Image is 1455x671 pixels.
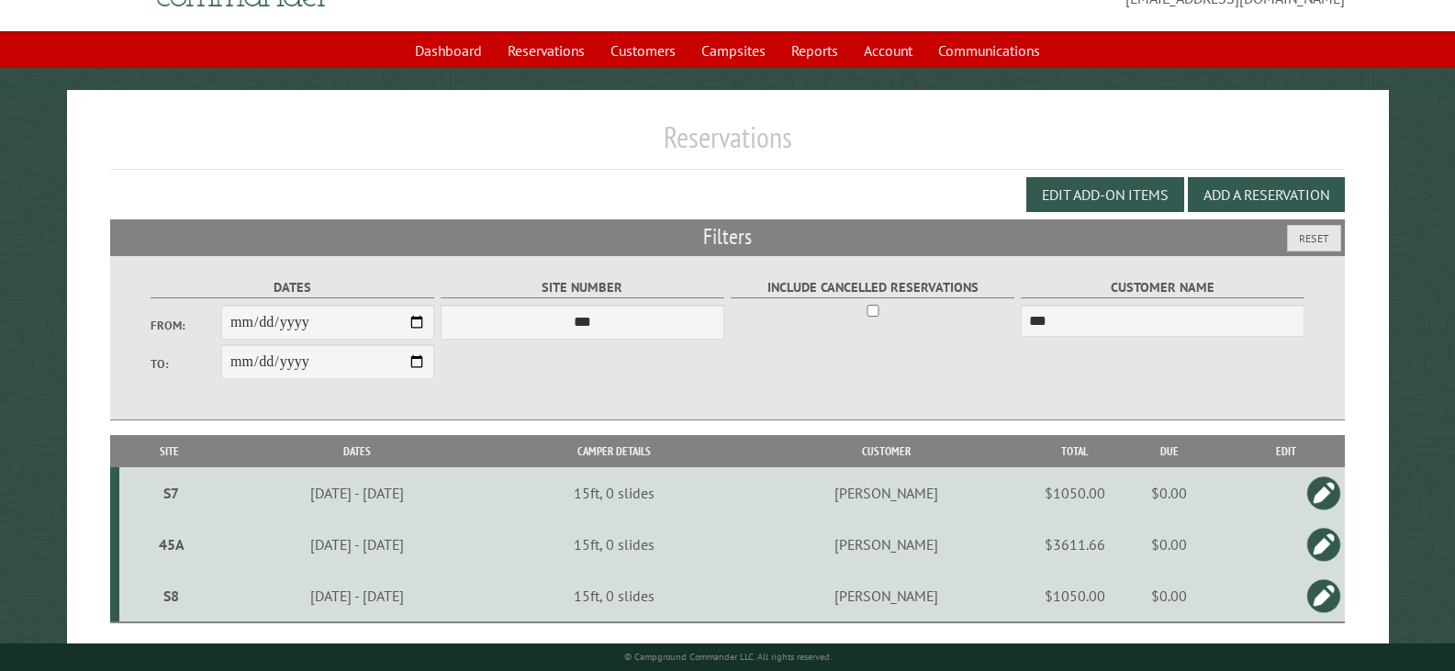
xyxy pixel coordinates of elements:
[151,355,221,373] label: To:
[497,33,596,68] a: Reservations
[1226,435,1345,467] th: Edit
[1112,519,1227,570] td: $0.00
[127,535,216,554] div: 45A
[734,570,1038,622] td: [PERSON_NAME]
[119,435,219,467] th: Site
[495,435,734,467] th: Camper Details
[110,219,1345,254] h2: Filters
[404,33,493,68] a: Dashboard
[495,570,734,622] td: 15ft, 0 slides
[1287,225,1341,252] button: Reset
[1038,467,1112,519] td: $1050.00
[1038,519,1112,570] td: $3611.66
[853,33,923,68] a: Account
[599,33,687,68] a: Customers
[441,277,725,298] label: Site Number
[1112,435,1227,467] th: Due
[734,467,1038,519] td: [PERSON_NAME]
[127,484,216,502] div: S7
[1112,570,1227,622] td: $0.00
[495,467,734,519] td: 15ft, 0 slides
[734,519,1038,570] td: [PERSON_NAME]
[1038,570,1112,622] td: $1050.00
[927,33,1051,68] a: Communications
[110,119,1345,170] h1: Reservations
[219,435,495,467] th: Dates
[1112,467,1227,519] td: $0.00
[495,519,734,570] td: 15ft, 0 slides
[222,484,492,502] div: [DATE] - [DATE]
[151,277,435,298] label: Dates
[1021,277,1305,298] label: Customer Name
[1188,177,1345,212] button: Add a Reservation
[151,317,221,334] label: From:
[690,33,777,68] a: Campsites
[780,33,849,68] a: Reports
[127,587,216,605] div: S8
[1038,435,1112,467] th: Total
[222,587,492,605] div: [DATE] - [DATE]
[624,651,832,663] small: © Campground Commander LLC. All rights reserved.
[222,535,492,554] div: [DATE] - [DATE]
[731,277,1015,298] label: Include Cancelled Reservations
[1026,177,1184,212] button: Edit Add-on Items
[734,435,1038,467] th: Customer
